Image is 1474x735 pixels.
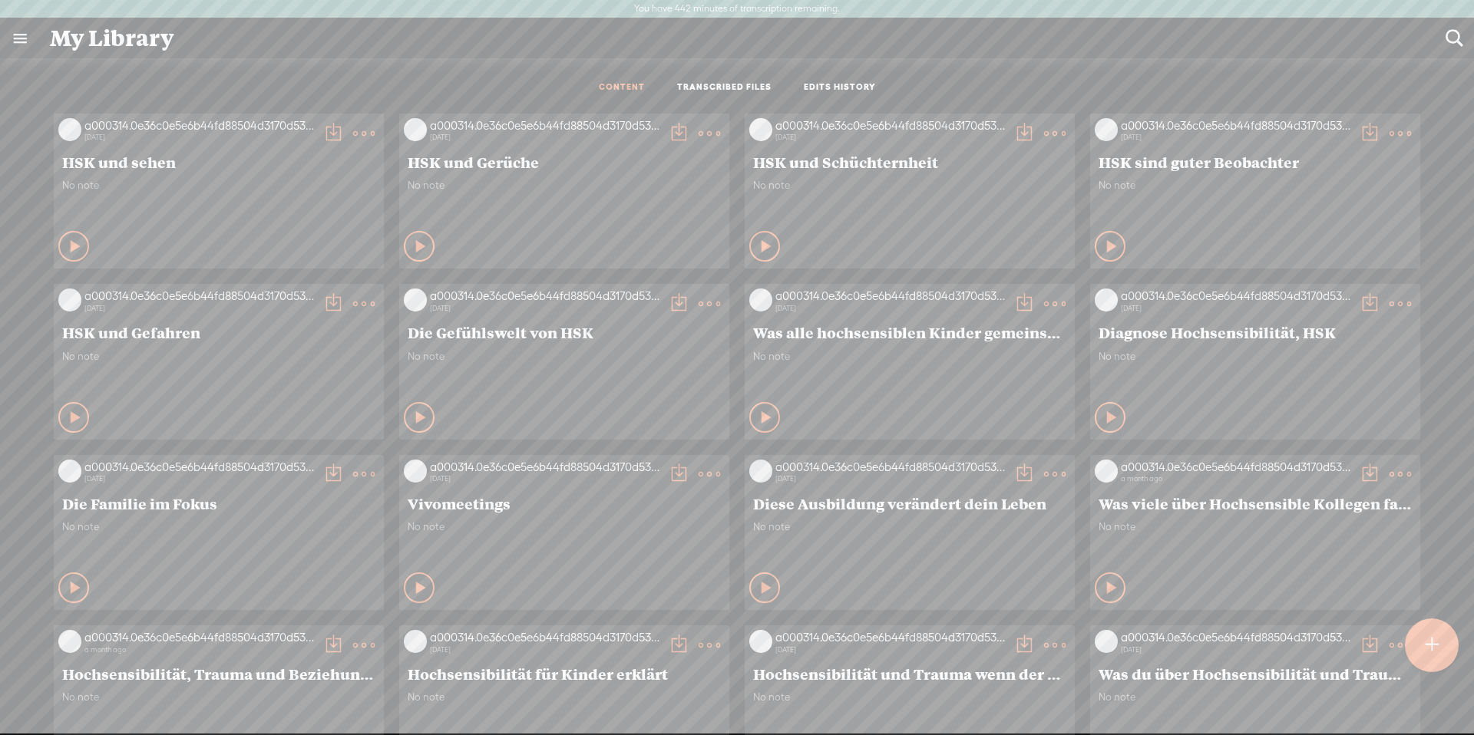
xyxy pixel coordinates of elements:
[749,288,772,311] img: videoLoading.png
[1121,118,1351,133] div: a000314.0e36c0e5e6b44fd88504d3170d531385.1137
[84,133,315,142] div: [DATE]
[58,118,81,141] img: videoLoading.png
[753,494,1066,513] span: Diese Ausbildung verändert dein Leben
[430,118,660,133] div: a000314.0e36c0e5e6b44fd88504d3170d531385.1137
[430,460,660,475] div: a000314.0e36c0e5e6b44fd88504d3170d531385.1137
[84,460,315,475] div: a000314.0e36c0e5e6b44fd88504d3170d531385.1137
[775,645,1006,654] div: [DATE]
[1121,288,1351,304] div: a000314.0e36c0e5e6b44fd88504d3170d531385.1137
[404,118,427,141] img: videoLoading.png
[1121,630,1351,645] div: a000314.0e36c0e5e6b44fd88504d3170d531385.1137
[430,304,660,313] div: [DATE]
[1095,118,1118,141] img: videoLoading.png
[408,691,721,704] span: No note
[58,630,81,653] img: videoLoading.png
[1099,691,1412,704] span: No note
[39,18,1435,58] div: My Library
[775,304,1006,313] div: [DATE]
[753,350,1066,363] span: No note
[58,460,81,483] img: videoLoading.png
[1099,323,1412,341] span: Diagnose Hochsensibilität, HSK
[84,474,315,483] div: [DATE]
[1099,350,1412,363] span: No note
[1121,645,1351,654] div: [DATE]
[775,460,1006,475] div: a000314.0e36c0e5e6b44fd88504d3170d531385.1137
[775,630,1006,645] div: a000314.0e36c0e5e6b44fd88504d3170d531385.1137
[1121,460,1351,475] div: a000314.0e36c0e5e6b44fd88504d3170d531385.1137
[775,474,1006,483] div: [DATE]
[404,460,427,483] img: videoLoading.png
[84,118,315,133] div: a000314.0e36c0e5e6b44fd88504d3170d531385.1137
[408,323,721,341] span: Die Gefühlswelt von HSK
[408,664,721,683] span: Hochsensibilität für Kinder erklärt
[62,350,375,363] span: No note
[430,630,660,645] div: a000314.0e36c0e5e6b44fd88504d3170d531385.1137
[62,323,375,341] span: HSK und Gefahren
[430,645,660,654] div: [DATE]
[408,350,721,363] span: No note
[430,474,660,483] div: [DATE]
[1095,288,1118,311] img: videoLoading.png
[677,81,772,94] a: TRANSCRIBED FILES
[749,460,772,483] img: videoLoading.png
[430,133,660,142] div: [DATE]
[1095,630,1118,653] img: videoLoading.png
[62,494,375,513] span: Die Familie im Fokus
[62,179,375,192] span: No note
[775,118,1006,133] div: a000314.0e36c0e5e6b44fd88504d3170d531385.1137
[1095,460,1118,483] img: videoLoading.png
[84,288,315,304] div: a000314.0e36c0e5e6b44fd88504d3170d531385.1137
[804,81,876,94] a: EDITS HISTORY
[1099,664,1412,683] span: Was du über Hochsensibilität und Trauma wissen musst Teil eins
[775,133,1006,142] div: [DATE]
[753,691,1066,704] span: No note
[753,520,1066,533] span: No note
[1099,520,1412,533] span: No note
[753,323,1066,341] span: Was alle hochsensiblen Kinder gemeinsam haben
[775,288,1006,304] div: a000314.0e36c0e5e6b44fd88504d3170d531385.1137
[753,179,1066,192] span: No note
[84,645,315,654] div: a month ago
[430,288,660,304] div: a000314.0e36c0e5e6b44fd88504d3170d531385.1137
[408,494,721,513] span: Vivomeetings
[62,664,375,683] span: Hochsensibilität, Trauma und Beziehungen
[84,304,315,313] div: [DATE]
[1121,304,1351,313] div: [DATE]
[408,520,721,533] span: No note
[749,630,772,653] img: videoLoading.png
[62,691,375,704] span: No note
[1121,133,1351,142] div: [DATE]
[404,630,427,653] img: videoLoading.png
[408,179,721,192] span: No note
[749,118,772,141] img: videoLoading.png
[1099,179,1412,192] span: No note
[1099,153,1412,171] span: HSK sind guter Beobachter
[1099,494,1412,513] span: Was viele über Hochsensible Kollegen falsch denken
[62,520,375,533] span: No note
[753,153,1066,171] span: HSK und Schüchternheit
[58,288,81,311] img: videoLoading.png
[1121,474,1351,483] div: a month ago
[753,664,1066,683] span: Hochsensibilität und Trauma wenn der Körper nach Hilfe schreit Teil 1 Von 3
[634,3,840,15] label: You have 442 minutes of transcription remaining.
[408,153,721,171] span: HSK und Gerüche
[84,630,315,645] div: a000314.0e36c0e5e6b44fd88504d3170d531385.1137
[62,153,375,171] span: HSK und sehen
[404,288,427,311] img: videoLoading.png
[599,81,645,94] a: CONTENT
